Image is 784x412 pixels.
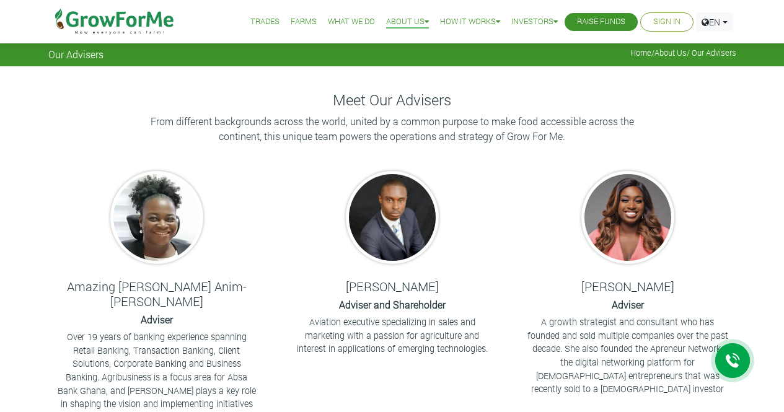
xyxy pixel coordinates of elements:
[55,313,259,325] h6: Adviser
[386,15,429,28] a: About Us
[527,315,728,396] p: A growth strategist and consultant who has founded and sold multiple companies over the past deca...
[328,15,375,28] a: What We Do
[440,15,500,28] a: How it Works
[110,171,203,264] img: growforme image
[55,279,259,309] h5: Amazing [PERSON_NAME] Anim-[PERSON_NAME]
[48,91,736,109] h4: Meet Our Advisers
[48,48,104,60] span: Our Advisers
[526,279,730,294] h5: [PERSON_NAME]
[144,114,640,144] p: From different backgrounds across the world, united by a common purpose to make food accessible a...
[654,48,687,58] a: About Us
[290,299,495,310] h6: Adviser and Shareholder
[630,48,736,58] span: / / Our Advisers
[291,15,317,28] a: Farms
[292,315,493,356] p: Aviation executive specializing in sales and marketing with a passion for agriculture and interes...
[630,48,651,58] a: Home
[696,12,733,32] a: EN
[346,171,439,264] img: growforme image
[577,15,625,28] a: Raise Funds
[581,171,674,264] img: growforme image
[250,15,280,28] a: Trades
[526,299,730,310] h6: Adviser
[653,15,680,28] a: Sign In
[290,279,495,294] h5: [PERSON_NAME]
[511,15,558,28] a: Investors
